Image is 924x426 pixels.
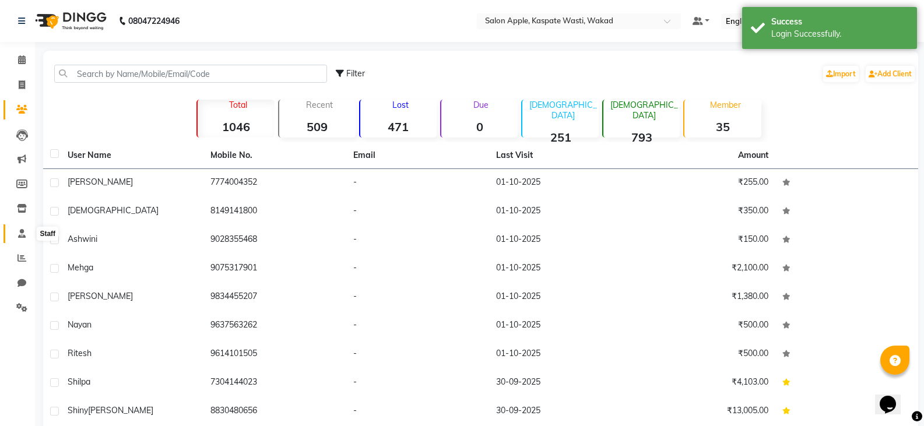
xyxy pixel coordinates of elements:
th: Last Visit [489,142,632,169]
strong: 251 [522,130,599,145]
td: ₹4,103.00 [633,369,775,397]
td: ₹13,005.00 [633,397,775,426]
strong: 0 [441,119,518,134]
td: 01-10-2025 [489,226,632,255]
th: User Name [61,142,203,169]
td: - [346,226,489,255]
td: 30-09-2025 [489,369,632,397]
td: 01-10-2025 [489,340,632,369]
span: Nayan [68,319,92,330]
input: Search by Name/Mobile/Email/Code [54,65,327,83]
td: - [346,283,489,312]
strong: 471 [360,119,437,134]
div: Success [771,16,908,28]
a: Import [823,66,859,82]
td: 01-10-2025 [489,255,632,283]
strong: 509 [279,119,356,134]
span: [PERSON_NAME] [88,405,153,416]
td: - [346,169,489,198]
td: ₹150.00 [633,226,775,255]
td: 01-10-2025 [489,169,632,198]
td: 8830480656 [203,397,346,426]
td: ₹500.00 [633,340,775,369]
span: [DEMOGRAPHIC_DATA] [68,205,159,216]
strong: 793 [603,130,680,145]
th: Mobile No. [203,142,346,169]
td: 30-09-2025 [489,397,632,426]
span: ashwini [68,234,97,244]
span: Shiny [68,405,88,416]
p: Recent [284,100,356,110]
div: Staff [37,227,58,241]
a: Add Client [866,66,915,82]
td: - [346,255,489,283]
td: ₹255.00 [633,169,775,198]
span: Shilpa [68,376,90,387]
span: [PERSON_NAME] [68,291,133,301]
span: mehga [68,262,93,273]
td: - [346,369,489,397]
p: [DEMOGRAPHIC_DATA] [608,100,680,121]
td: ₹2,100.00 [633,255,775,283]
td: ₹350.00 [633,198,775,226]
strong: 35 [684,119,761,134]
iframe: chat widget [875,379,912,414]
td: 9637563262 [203,312,346,340]
span: Filter [346,68,365,79]
img: logo [30,5,110,37]
p: Due [444,100,518,110]
p: Member [689,100,761,110]
th: Amount [731,142,775,168]
div: Login Successfully. [771,28,908,40]
td: ₹500.00 [633,312,775,340]
td: 01-10-2025 [489,198,632,226]
td: 7304144023 [203,369,346,397]
b: 08047224946 [128,5,180,37]
td: 7774004352 [203,169,346,198]
strong: 1046 [198,119,274,134]
td: 9834455207 [203,283,346,312]
p: [DEMOGRAPHIC_DATA] [527,100,599,121]
td: 9614101505 [203,340,346,369]
p: Total [202,100,274,110]
td: 01-10-2025 [489,283,632,312]
td: 8149141800 [203,198,346,226]
span: ritesh [68,348,92,358]
span: [PERSON_NAME] [68,177,133,187]
td: 01-10-2025 [489,312,632,340]
td: - [346,340,489,369]
th: Email [346,142,489,169]
td: - [346,312,489,340]
td: 9028355468 [203,226,346,255]
p: Lost [365,100,437,110]
td: 9075317901 [203,255,346,283]
td: - [346,397,489,426]
td: - [346,198,489,226]
td: ₹1,380.00 [633,283,775,312]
